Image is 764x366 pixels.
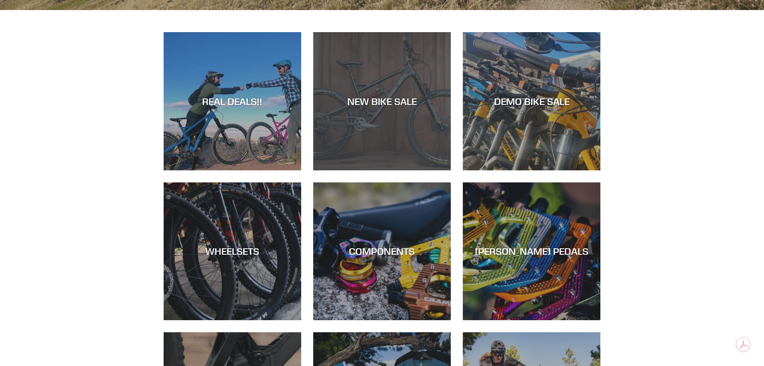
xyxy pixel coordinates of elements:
div: [PERSON_NAME] PEDALS [463,245,600,257]
div: WHEELSETS [164,245,301,257]
a: REAL DEALS!! [164,32,301,170]
div: COMPONENTS [313,245,451,257]
a: WHEELSETS [164,182,301,320]
div: DEMO BIKE SALE [463,96,600,107]
a: [PERSON_NAME] PEDALS [463,182,600,320]
a: DEMO BIKE SALE [463,32,600,170]
a: NEW BIKE SALE [313,32,451,170]
div: NEW BIKE SALE [313,96,451,107]
div: REAL DEALS!! [164,96,301,107]
a: COMPONENTS [313,182,451,320]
